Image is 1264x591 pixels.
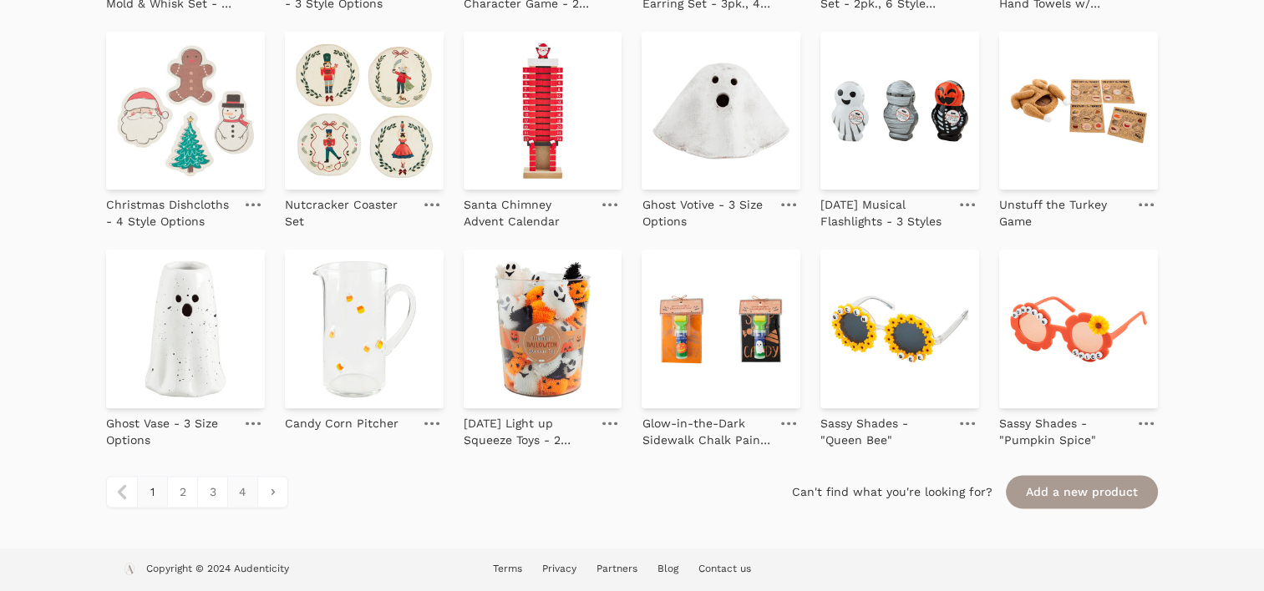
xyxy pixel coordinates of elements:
img: Christmas Dishcloths - 4 Style Options [106,32,265,190]
span: 1 [137,477,167,507]
a: Glow-in-the-Dark Sidewalk Chalk Paint - 2 Colors [642,408,770,448]
img: Candy Corn Pitcher [285,250,444,408]
a: Sassy Shades - "Pumpkin Spice" [999,408,1128,448]
img: Santa Chimney Advent Calendar [464,32,622,190]
img: Sassy Shades - "Queen Bee" [820,250,979,408]
a: Ghost Votive - 3 Size Options [642,189,770,230]
a: Add a new product [1006,475,1158,508]
a: Santa Chimney Advent Calendar [464,189,592,230]
img: Unstuff the Turkey Game [999,32,1158,190]
a: Contact us [698,563,751,574]
p: Nutcracker Coaster Set [285,196,414,230]
a: Privacy [542,563,576,574]
p: Christmas Dishcloths - 4 Style Options [106,196,235,230]
a: Christmas Dishcloths - 4 Style Options [106,189,235,230]
a: [DATE] Musical Flashlights - 3 Styles [820,189,949,230]
a: [DATE] Light up Squeeze Toys - 2 Style Options [464,408,592,448]
a: Blog [657,563,678,574]
p: [DATE] Light up Squeeze Toys - 2 Style Options [464,415,592,448]
a: 2 [167,477,197,507]
a: Sassy Shades - "Queen Bee" [820,408,949,448]
p: Glow-in-the-Dark Sidewalk Chalk Paint - 2 Colors [642,415,770,448]
img: Nutcracker Coaster Set [285,32,444,190]
a: Partners [596,563,637,574]
a: 4 [227,477,257,507]
img: Halloween Musical Flashlights - 3 Styles [820,32,979,190]
p: Unstuff the Turkey Game [999,196,1128,230]
p: Santa Chimney Advent Calendar [464,196,592,230]
a: Ghost Vase - 3 Size Options [106,408,235,448]
p: [DATE] Musical Flashlights - 3 Styles [820,196,949,230]
p: Candy Corn Pitcher [285,415,398,432]
a: Terms [493,563,522,574]
img: Ghost Votive - 3 Size Options [642,32,800,190]
p: Ghost Votive - 3 Size Options [642,196,770,230]
img: Halloween Light up Squeeze Toys - 2 Style Options [464,250,622,408]
img: Sassy Shades - "Pumpkin Spice" [999,250,1158,408]
a: Candy Corn Pitcher [285,408,398,432]
img: Ghost Vase - 3 Size Options [106,250,265,408]
p: Sassy Shades - "Queen Bee" [820,415,949,448]
img: Glow-in-the-Dark Sidewalk Chalk Paint - 2 Colors [642,250,800,408]
span: Can't find what you're looking for? [792,483,992,500]
p: Ghost Vase - 3 Size Options [106,415,235,448]
a: 3 [197,477,227,507]
a: Unstuff the Turkey Game [999,189,1128,230]
p: Sassy Shades - "Pumpkin Spice" [999,415,1128,448]
nav: pagination [106,476,288,508]
p: Copyright © 2024 Audenticity [146,562,289,578]
a: Nutcracker Coaster Set [285,189,414,230]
